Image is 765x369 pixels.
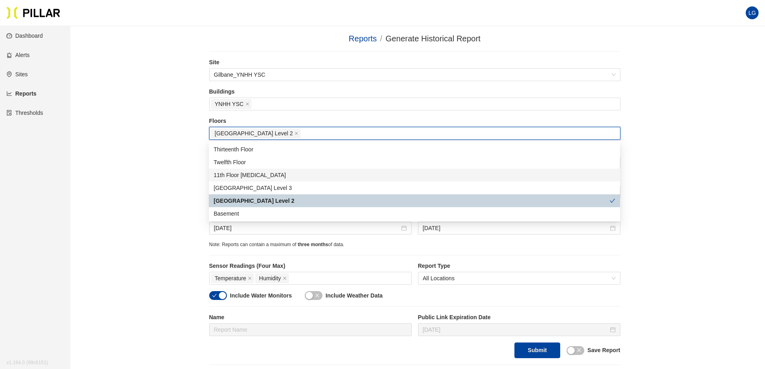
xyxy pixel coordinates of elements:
label: Name [209,313,412,322]
span: check [610,198,615,204]
div: [GEOGRAPHIC_DATA] Level 3 [214,183,615,192]
img: Pillar Technologies [6,6,60,19]
input: Aug 4, 2025 [214,224,400,232]
label: Floors [209,117,620,125]
span: / [380,34,382,43]
span: close [283,276,287,281]
div: Thirteenth Floor [214,145,615,154]
a: Reports [349,34,377,43]
label: Include Water Monitors [230,292,292,300]
a: exceptionThresholds [6,110,43,116]
input: Aug 25, 2025 [423,325,608,334]
div: Note: Reports can contain a maximum of of data. [209,241,620,249]
div: 11th Floor [MEDICAL_DATA] [214,171,615,179]
span: close-circle [401,225,407,231]
span: Humidity [259,274,281,283]
div: Twelfth Floor [209,156,620,169]
span: close [294,131,298,136]
a: dashboardDashboard [6,33,43,39]
input: Aug 11, 2025 [423,224,608,232]
div: South Pavilion Level 2 [209,194,620,207]
a: alertAlerts [6,52,30,58]
span: close [315,293,320,298]
span: All Locations [423,272,616,284]
span: Generate Historical Report [386,34,481,43]
span: Gilbane_YNHH YSC [214,69,616,81]
div: Twelfth Floor [214,158,615,167]
span: YNHH YSC [215,100,244,108]
span: [GEOGRAPHIC_DATA] Level 2 [215,129,293,138]
div: 11th Floor NICU [209,169,620,181]
span: close [248,276,252,281]
input: Report Name [209,323,412,336]
div: [GEOGRAPHIC_DATA] Level 2 [214,196,610,205]
div: South Pavilion Level 3 [209,181,620,194]
span: three months [298,242,328,247]
div: Thirteenth Floor [209,143,620,156]
span: check [212,293,217,298]
button: Submit [514,342,560,358]
label: Buildings [209,88,620,96]
a: line-chartReports [6,90,37,97]
span: close-circle [610,225,616,231]
span: Temperature [215,274,247,283]
label: Report Type [418,262,620,270]
div: Basement [209,207,620,220]
label: Include Weather Data [326,292,383,300]
label: Sensor Readings (Four Max) [209,262,412,270]
span: LG [749,6,756,19]
label: Site [209,58,620,67]
div: Basement [214,209,615,218]
span: close [577,348,581,353]
label: Save Report [588,346,620,355]
span: close [245,102,249,107]
label: Public Link Expiration Date [418,313,620,322]
a: environmentSites [6,71,28,77]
